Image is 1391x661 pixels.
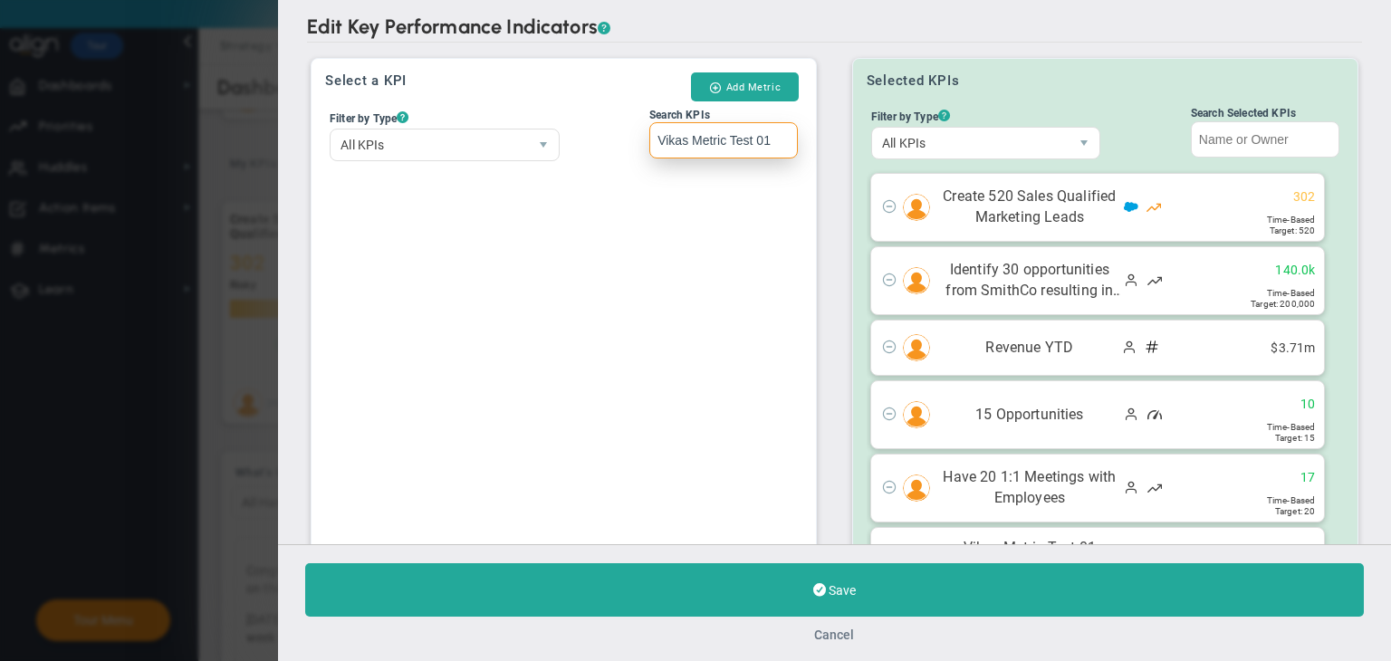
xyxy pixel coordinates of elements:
span: Click to remove KPI Card [871,271,903,292]
div: Target Option [1267,422,1316,433]
span: 20 [1275,506,1316,516]
button: Add Metric [691,72,799,101]
input: Search KPIs [649,122,798,158]
span: Salesforce Enabled<br ></span>Sandbox: Quarterly Leads and Opportunities [1125,200,1139,215]
span: Manually Updated [1124,272,1138,286]
span: Critical Number [1147,407,1162,422]
div: Target Option [1251,288,1315,299]
span: Have 20 1:1 Meetings with Employees [939,467,1120,509]
div: Target Option [1267,215,1316,225]
div: Target Option [1267,495,1316,506]
button: Save [305,563,1364,617]
span: select [1069,128,1099,158]
span: 140,000 [1276,262,1316,279]
span: All KPIs [872,128,1070,158]
span: Save [829,583,856,598]
h3: Select a KPI [325,72,691,91]
span: Click to remove KPI Card [871,197,903,218]
span: Company Priority [1147,200,1162,215]
h3: Selected KPIs [867,72,960,89]
button: Cancel [815,627,855,642]
span: 10 [1300,396,1315,413]
span: Priority [1147,273,1162,288]
span: Identify 30 opportunities from SmithCo resulting in $200K new sales [939,260,1120,302]
span: Create 520 Sales Qualified Marketing Leads [939,187,1120,228]
input: Search Selected KPIs [1191,121,1339,158]
span: Priority [1147,481,1162,495]
span: Click to remove KPI Card [871,338,903,359]
span: 302 [1293,188,1315,206]
div: Search Selected KPIs [1191,107,1339,120]
span: select [528,129,559,160]
span: 200,000 [1251,299,1315,309]
span: Manually Updated [1122,339,1137,353]
span: 17 [1300,469,1315,486]
div: Filter by Type [330,109,560,127]
span: All KPIs [331,129,528,160]
img: Sudhir Dakshinamurthy [903,401,930,428]
span: Metric [1145,340,1159,354]
span: Click to remove KPI Card [871,478,903,499]
h2: Edit Key Performance Indicators [307,14,1362,43]
img: Sudhir Dakshinamurthy [903,267,930,294]
div: Search KPIs [649,109,798,121]
img: Sudhir Dakshinamurthy [903,474,930,502]
img: Sudhir Dakshinamurthy [903,334,930,361]
img: Sudhir Dakshinamurthy [903,194,930,221]
span: $3,707,282 [1271,340,1316,357]
span: Vikas Metric Test 01 [939,538,1120,559]
span: Manually Updated [1124,406,1138,420]
span: Click to remove KPI Card [871,405,903,426]
span: Manually Updated [1124,479,1138,493]
span: 520 [1270,225,1316,235]
span: 8 [1308,542,1315,560]
span: Revenue YTD [939,338,1120,359]
span: 15 [1275,433,1316,443]
div: Filter by Type [871,107,1101,125]
span: 15 Opportunities [939,405,1120,426]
